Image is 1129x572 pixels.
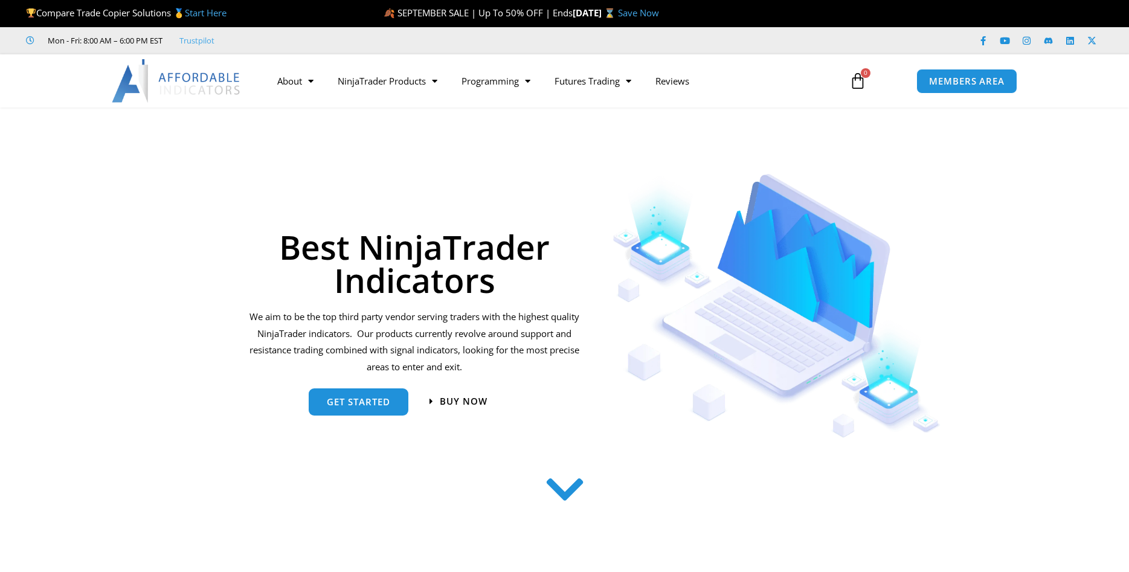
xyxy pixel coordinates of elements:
a: 0 [831,63,884,98]
a: About [265,67,326,95]
a: NinjaTrader Products [326,67,449,95]
strong: [DATE] ⌛ [573,7,618,19]
span: MEMBERS AREA [929,77,1005,86]
img: 🏆 [27,8,36,18]
a: Reviews [643,67,701,95]
span: 🍂 SEPTEMBER SALE | Up To 50% OFF | Ends [384,7,573,19]
span: Buy now [440,397,487,406]
nav: Menu [265,67,835,95]
a: Trustpilot [179,33,214,48]
img: Indicators 1 | Affordable Indicators – NinjaTrader [613,174,941,438]
span: 0 [861,68,870,78]
span: Mon - Fri: 8:00 AM – 6:00 PM EST [45,33,162,48]
a: Programming [449,67,542,95]
a: MEMBERS AREA [916,69,1017,94]
h1: Best NinjaTrader Indicators [248,230,582,297]
span: Compare Trade Copier Solutions 🥇 [26,7,227,19]
a: Start Here [185,7,227,19]
span: get started [327,397,390,407]
a: Buy now [429,397,487,406]
a: Save Now [618,7,659,19]
p: We aim to be the top third party vendor serving traders with the highest quality NinjaTrader indi... [248,309,582,376]
a: Futures Trading [542,67,643,95]
img: LogoAI | Affordable Indicators – NinjaTrader [112,59,242,103]
a: get started [309,388,408,416]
